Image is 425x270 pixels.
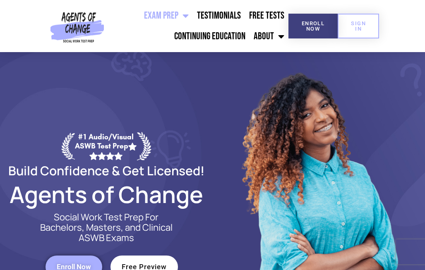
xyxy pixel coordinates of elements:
[170,26,250,47] a: Continuing Education
[107,5,288,47] nav: Menu
[245,5,288,26] a: Free Tests
[33,212,180,243] p: Social Work Test Prep For Bachelors, Masters, and Clinical ASWB Exams
[140,5,193,26] a: Exam Prep
[250,26,288,47] a: About
[351,21,366,31] span: SIGN IN
[193,5,245,26] a: Testimonials
[338,14,379,38] a: SIGN IN
[302,21,325,31] span: Enroll Now
[288,14,338,38] a: Enroll Now
[75,132,137,160] div: #1 Audio/Visual ASWB Test Prep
